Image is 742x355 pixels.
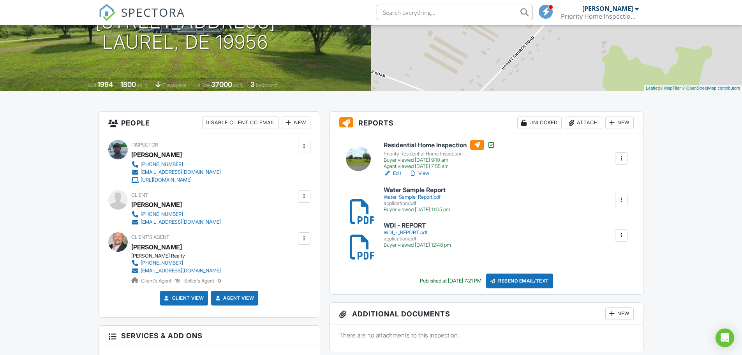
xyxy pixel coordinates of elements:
[88,82,96,88] span: Built
[384,140,495,150] h6: Residential Home Inspection
[141,260,183,266] div: [PHONE_NUMBER]
[141,161,183,168] div: [PHONE_NUMBER]
[131,241,182,253] a: [PERSON_NAME]
[175,278,180,284] strong: 15
[141,219,221,225] div: [EMAIL_ADDRESS][DOMAIN_NAME]
[131,234,169,240] span: Client's Agent
[384,236,451,242] div: application/pdf
[121,4,185,20] span: SPECTORA
[384,157,495,163] div: Buyer viewed [DATE] 9:10 am
[582,5,633,12] div: [PERSON_NAME]
[99,326,320,346] h3: Services & Add ons
[131,267,221,275] a: [EMAIL_ADDRESS][DOMAIN_NAME]
[384,187,450,213] a: Water Sample Report Water_Sample_Report.pdf application/pdf Buyer viewed [DATE] 11:05 pm
[202,117,279,129] div: Disable Client CC Email
[384,207,450,213] div: Buyer viewed [DATE] 11:05 pm
[384,151,495,157] div: Priority Residential Home Inspection
[409,170,429,177] a: View
[141,211,183,217] div: [PHONE_NUMBER]
[565,117,602,129] div: Attach
[384,140,495,170] a: Residential Home Inspection Priority Residential Home Inspection Buyer viewed [DATE] 9:10 am Agen...
[330,112,643,134] h3: Reports
[605,117,634,129] div: New
[646,86,659,90] a: Leaflet
[184,278,221,284] span: Seller's Agent -
[384,194,450,200] div: Water_Sample_Report.pdf
[95,12,276,53] h1: [STREET_ADDRESS] Laurel, DE 19956
[99,4,116,21] img: The Best Home Inspection Software - Spectora
[141,177,192,183] div: [URL][DOMAIN_NAME]
[716,329,734,347] div: Open Intercom Messenger
[163,294,204,302] a: Client View
[384,187,450,194] h6: Water Sample Report
[384,222,451,229] h6: WDI - REPORT
[377,5,532,20] input: Search everything...
[605,307,634,320] div: New
[384,222,451,248] a: WDI - REPORT WDI_-_REPORT.pdf application/pdf Buyer viewed [DATE] 12:48 pm
[384,230,451,236] div: WDI_-_REPORT.pdf
[218,278,221,284] strong: 0
[120,80,136,88] div: 1800
[384,200,450,207] div: application/pdf
[131,253,227,259] div: [PERSON_NAME] Realty
[214,294,254,302] a: Agent View
[99,11,185,27] a: SPECTORA
[211,80,232,88] div: 37000
[131,218,221,226] a: [EMAIL_ADDRESS][DOMAIN_NAME]
[384,170,401,177] a: Edit
[330,303,643,325] h3: Additional Documents
[97,80,113,88] div: 1994
[141,268,221,274] div: [EMAIL_ADDRESS][DOMAIN_NAME]
[250,80,255,88] div: 3
[131,210,221,218] a: [PHONE_NUMBER]
[644,85,742,92] div: |
[131,176,221,184] a: [URL][DOMAIN_NAME]
[162,82,186,88] span: crawlspace
[131,192,148,198] span: Client
[137,82,148,88] span: sq. ft.
[131,161,221,168] a: [PHONE_NUMBER]
[561,12,639,20] div: Priority Home Inspections, LLC
[141,278,181,284] span: Client's Agent -
[99,112,320,134] h3: People
[517,117,562,129] div: Unlocked
[131,259,221,267] a: [PHONE_NUMBER]
[131,168,221,176] a: [EMAIL_ADDRESS][DOMAIN_NAME]
[682,86,740,90] a: © OpenStreetMap contributors
[384,242,451,248] div: Buyer viewed [DATE] 12:48 pm
[486,274,553,288] div: Resend Email/Text
[131,142,158,148] span: Inspector
[282,117,310,129] div: New
[131,199,182,210] div: [PERSON_NAME]
[420,278,481,284] div: Published at [DATE] 7:21 PM
[339,331,634,339] p: There are no attachments to this inspection.
[256,82,277,88] span: bedrooms
[194,82,210,88] span: Lot Size
[384,163,495,170] div: Agent viewed [DATE] 7:55 am
[660,86,681,90] a: © MapTiler
[233,82,243,88] span: sq.ft.
[131,149,182,161] div: [PERSON_NAME]
[141,169,221,175] div: [EMAIL_ADDRESS][DOMAIN_NAME]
